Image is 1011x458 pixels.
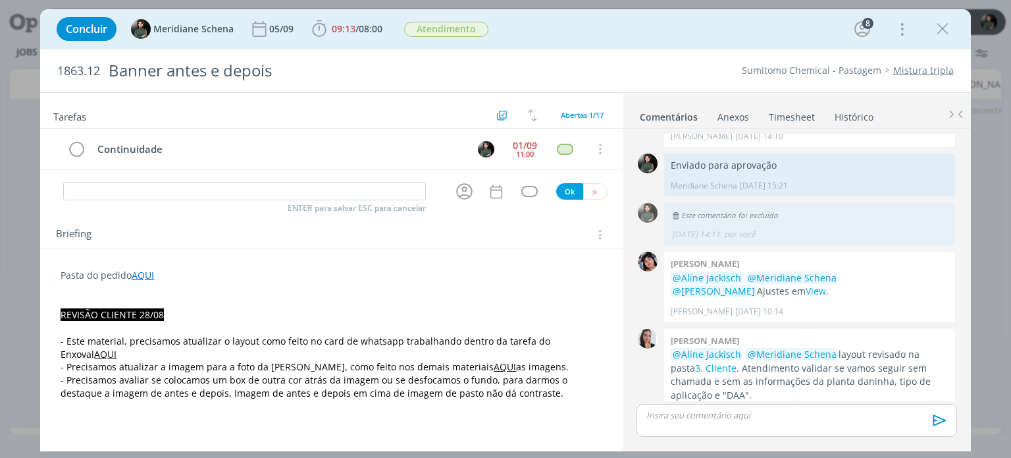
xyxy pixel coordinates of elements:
[288,203,426,214] span: ENTER para salvar ESC para cancelar
[61,335,553,360] span: - Este material, precisamos atualizar o layout como feito no card de whatsapp trabalhando dentro ...
[673,285,755,297] span: @[PERSON_NAME]
[477,139,496,159] button: M
[724,229,756,241] span: por você
[61,308,164,321] span: REVISÃO CLIENTE 28/08
[671,258,739,270] b: [PERSON_NAME]
[403,21,489,38] button: Atendimento
[309,18,386,40] button: 09:13/08:00
[91,141,465,157] div: Continuidade
[57,17,117,41] button: Concluir
[735,130,783,142] span: [DATE] 14:10
[671,210,777,220] span: Este comentário foi excluído
[806,285,826,297] a: View
[638,154,658,173] img: M
[893,64,954,76] a: Mistura tripla
[735,306,783,318] span: [DATE] 10:14
[132,269,154,281] a: AQUI
[638,329,658,349] img: C
[673,272,741,284] span: @Aline Jackisch
[40,9,970,451] div: dialog
[852,18,873,40] button: 8
[561,110,604,120] span: Abertas 1/17
[332,22,355,35] span: 09:13
[768,105,816,124] a: Timesheet
[66,24,107,34] span: Concluir
[834,105,874,124] a: Histórico
[671,130,733,142] p: [PERSON_NAME]
[748,272,837,284] span: @Meridiane Schena
[53,107,86,123] span: Tarefas
[478,141,494,157] img: M
[131,19,151,39] img: M
[528,109,537,121] img: arrow-down-up.svg
[94,348,117,360] a: AQUI
[742,64,881,76] a: Sumitomo Chemical - Pastagem
[639,105,698,124] a: Comentários
[57,64,100,78] span: 1863.12
[672,229,720,241] span: [DATE] 14:11
[671,348,948,402] p: layout revisado na pasta . Atendimento validar se vamos seguir sem chamada e sem as informações d...
[61,374,570,399] span: - Precisamos avaliar se colocamos um box de outra cor atrás da imagem ou se desfocamos o fundo, p...
[355,22,359,35] span: /
[671,180,737,192] p: Meridiane Schena
[717,111,749,124] div: Anexos
[862,18,873,29] div: 8
[671,159,948,172] p: Enviado para aprovação
[671,272,948,299] p: Ajustes em .
[671,335,739,347] b: [PERSON_NAME]
[103,55,575,87] div: Banner antes e depois
[359,22,382,35] span: 08:00
[516,150,534,157] div: 11:00
[269,24,296,34] div: 05/09
[61,360,494,373] span: - Precisamos atualizar a imagem para a foto da [PERSON_NAME], como feito nos demais materiais
[516,360,569,373] span: as imagens.
[748,348,837,360] span: @Meridiane Schena
[513,141,537,150] div: 01/09
[494,360,516,373] a: AQUI
[404,22,488,37] span: Atendimento
[61,269,602,282] p: Pasta do pedido
[740,180,788,192] span: [DATE] 15:21
[671,306,733,318] p: [PERSON_NAME]
[638,203,658,223] img: M
[131,19,234,39] button: MMeridiane Schena
[673,348,741,360] span: @Aline Jackisch
[56,226,91,243] span: Briefing
[638,252,658,272] img: E
[695,362,737,374] a: 3. Cliente
[556,183,583,200] button: Ok
[153,24,234,34] span: Meridiane Schena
